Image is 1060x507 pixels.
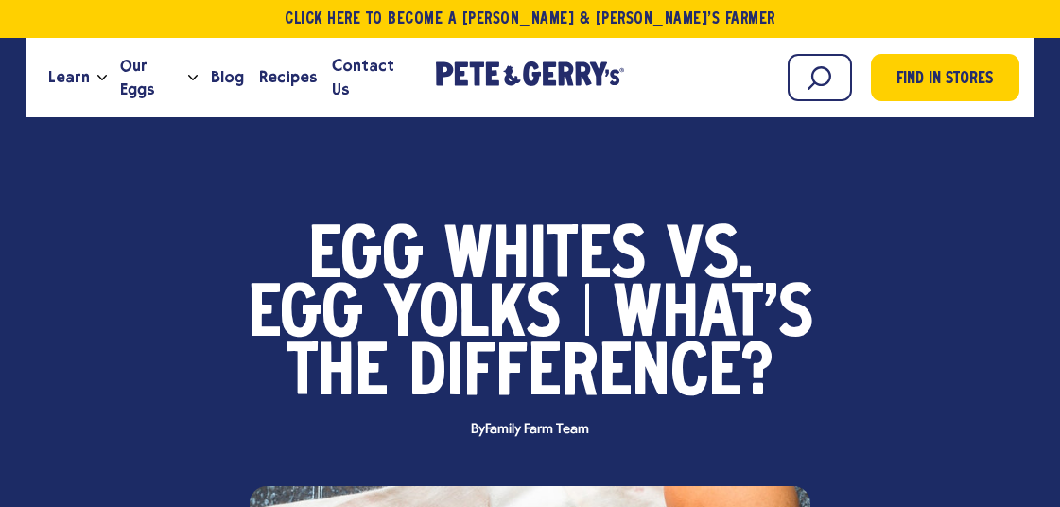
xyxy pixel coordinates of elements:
[485,422,588,437] span: Family Farm Team
[308,229,424,288] span: Egg
[97,75,107,81] button: Open the dropdown menu for Learn
[188,75,198,81] button: Open the dropdown menu for Our Eggs
[614,288,813,346] span: What's
[582,288,593,346] span: |
[444,229,646,288] span: Whites
[259,65,317,89] span: Recipes
[871,54,1019,101] a: Find in Stores
[48,65,90,89] span: Learn
[41,52,97,103] a: Learn
[667,229,753,288] span: vs.
[324,52,417,103] a: Contact Us
[120,54,180,101] span: Our Eggs
[211,65,244,89] span: Blog
[248,288,363,346] span: Egg
[896,67,993,93] span: Find in Stores
[461,423,598,437] span: By
[788,54,852,101] input: Search
[332,54,409,101] span: Contact Us
[408,346,773,405] span: Difference?
[203,52,252,103] a: Blog
[384,288,561,346] span: Yolks
[287,346,388,405] span: the
[113,52,187,103] a: Our Eggs
[252,52,324,103] a: Recipes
